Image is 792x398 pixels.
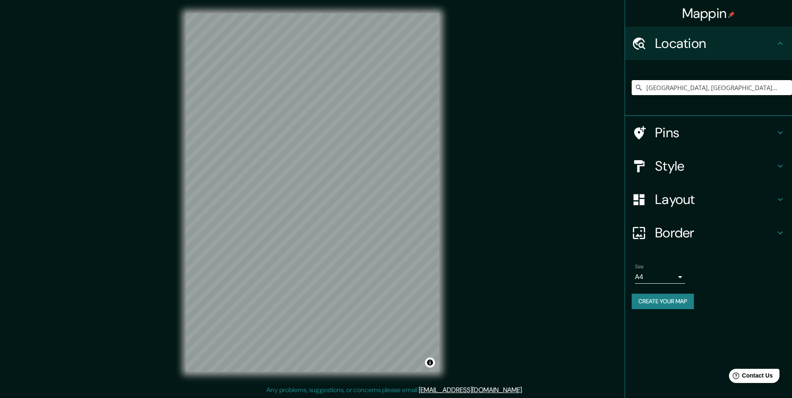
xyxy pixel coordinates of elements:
[625,216,792,249] div: Border
[635,270,685,284] div: A4
[728,11,735,18] img: pin-icon.png
[625,149,792,183] div: Style
[186,13,439,372] canvas: Map
[655,124,775,141] h4: Pins
[718,365,783,389] iframe: Help widget launcher
[524,385,526,395] div: .
[635,263,644,270] label: Size
[655,35,775,52] h4: Location
[632,294,694,309] button: Create your map
[655,158,775,174] h4: Style
[682,5,735,22] h4: Mappin
[266,385,523,395] p: Any problems, suggestions, or concerns please email .
[523,385,524,395] div: .
[625,27,792,60] div: Location
[625,183,792,216] div: Layout
[425,358,435,368] button: Toggle attribution
[625,116,792,149] div: Pins
[655,224,775,241] h4: Border
[655,191,775,208] h4: Layout
[419,385,522,394] a: [EMAIL_ADDRESS][DOMAIN_NAME]
[632,80,792,95] input: Pick your city or area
